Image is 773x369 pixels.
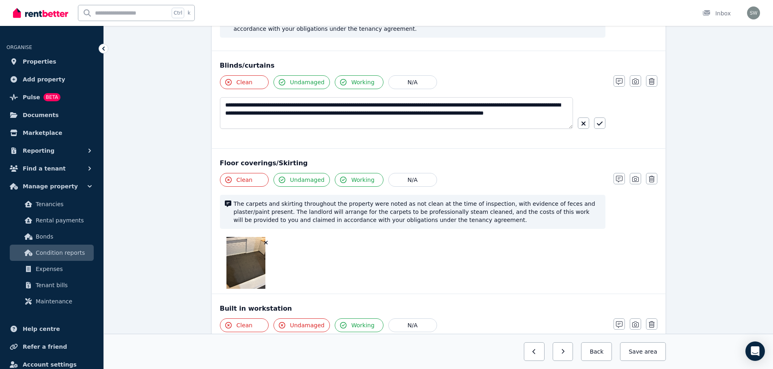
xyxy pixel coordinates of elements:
button: Clean [220,75,269,89]
img: Study floor.jpg [226,237,265,289]
span: k [187,10,190,16]
button: Save area [620,342,665,361]
span: Maintenance [36,296,90,306]
span: The carpets and skirting throughout the property were noted as not clean at the time of inspectio... [234,200,601,224]
a: Bonds [10,228,94,245]
span: Rental payments [36,215,90,225]
a: PulseBETA [6,89,97,105]
button: Undamaged [273,318,330,332]
a: Properties [6,53,97,70]
img: RentBetter [13,7,68,19]
button: Back [581,342,612,361]
button: N/A [388,75,437,89]
a: Help centre [6,321,97,337]
span: Working [351,78,375,86]
span: Properties [23,57,56,66]
span: area [644,348,657,356]
span: Undamaged [290,78,325,86]
button: Undamaged [273,75,330,89]
button: Undamaged [273,173,330,187]
a: Add property [6,71,97,87]
span: Marketplace [23,128,62,138]
span: Clean [237,321,253,329]
span: Working [351,321,375,329]
span: Clean [237,78,253,86]
span: Manage property [23,181,78,191]
span: Expenses [36,264,90,274]
span: Undamaged [290,321,325,329]
button: N/A [388,173,437,187]
span: Reporting [23,146,54,156]
button: N/A [388,318,437,332]
span: Tenancies [36,199,90,209]
div: Open Intercom Messenger [745,341,765,361]
button: Clean [220,318,269,332]
button: Manage property [6,178,97,194]
span: Clean [237,176,253,184]
div: Built in workstation [220,304,657,314]
a: Refer a friend [6,339,97,355]
button: Find a tenant [6,160,97,177]
button: Clean [220,173,269,187]
span: ORGANISE [6,45,32,50]
a: Marketplace [6,125,97,141]
a: Rental payments [10,212,94,228]
a: Tenancies [10,196,94,212]
a: Expenses [10,261,94,277]
a: Maintenance [10,293,94,309]
a: Tenant bills [10,277,94,293]
span: Documents [23,110,59,120]
div: Floor coverings/Skirting [220,158,657,168]
a: Condition reports [10,245,94,261]
span: Working [351,176,375,184]
a: Documents [6,107,97,123]
button: Working [335,318,383,332]
span: Tenant bills [36,280,90,290]
img: Stacey Walker [747,6,760,19]
span: Undamaged [290,176,325,184]
button: Working [335,75,383,89]
span: Refer a friend [23,342,67,352]
span: Ctrl [172,8,184,18]
span: BETA [43,93,60,101]
span: Help centre [23,324,60,334]
span: Find a tenant [23,164,66,173]
span: Add property [23,75,65,84]
div: Inbox [702,9,731,17]
button: Reporting [6,143,97,159]
button: Working [335,173,383,187]
span: Pulse [23,92,40,102]
span: Condition reports [36,248,90,258]
span: Bonds [36,232,90,241]
div: Blinds/curtains [220,61,657,70]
